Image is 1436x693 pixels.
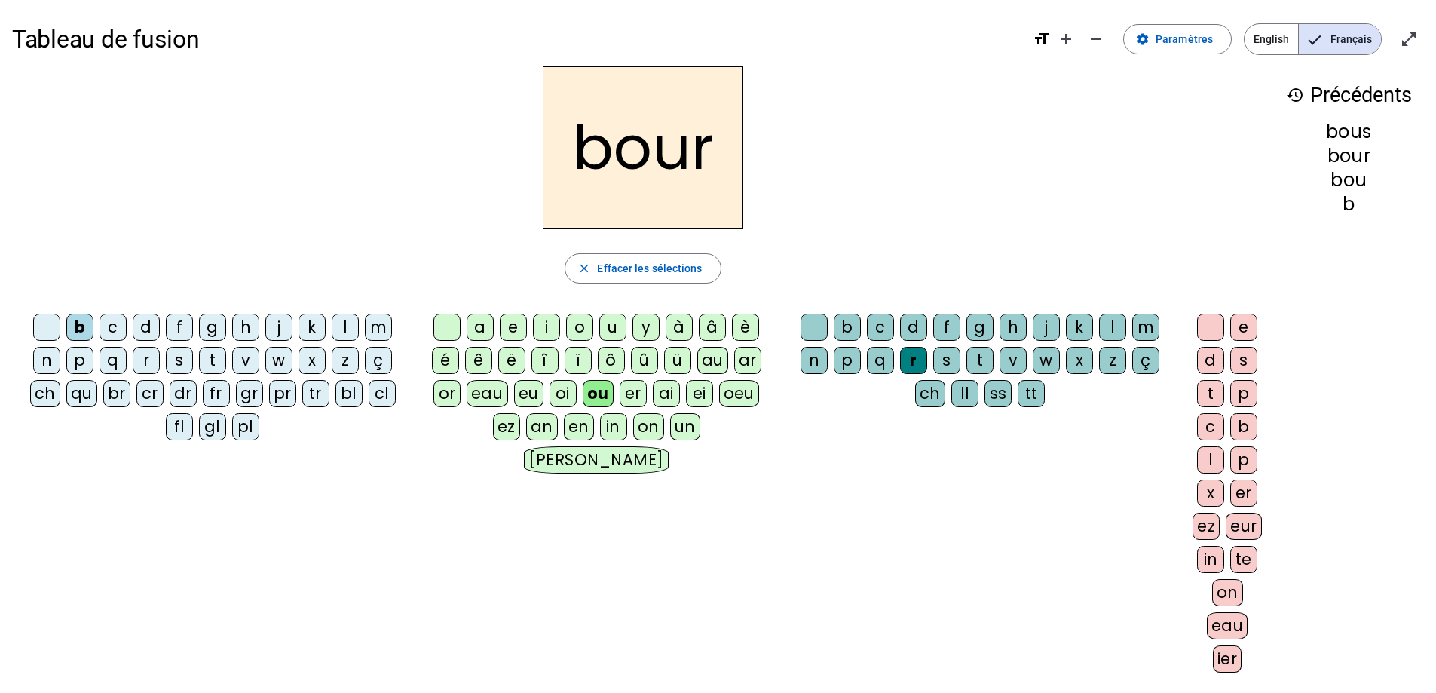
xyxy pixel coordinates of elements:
div: g [199,314,226,341]
div: or [433,380,461,407]
div: a [467,314,494,341]
div: s [166,347,193,374]
div: k [299,314,326,341]
div: v [232,347,259,374]
div: t [1197,380,1224,407]
div: x [1197,480,1224,507]
div: e [500,314,527,341]
mat-icon: settings [1136,32,1150,46]
button: Paramètres [1123,24,1232,54]
div: y [632,314,660,341]
div: eu [514,380,543,407]
div: fr [203,380,230,407]
div: b [66,314,93,341]
button: Entrer en plein écran [1394,24,1424,54]
div: tt [1018,380,1045,407]
div: n [33,347,60,374]
mat-icon: add [1057,30,1075,48]
div: dr [170,380,197,407]
div: on [1212,579,1243,606]
div: u [599,314,626,341]
mat-icon: history [1286,86,1304,104]
div: p [1230,446,1257,474]
div: k [1066,314,1093,341]
div: w [1033,347,1060,374]
span: Paramètres [1156,30,1213,48]
div: ç [365,347,392,374]
div: r [133,347,160,374]
div: b [1230,413,1257,440]
div: v [1000,347,1027,374]
div: à [666,314,693,341]
div: en [564,413,594,440]
mat-icon: close [577,262,591,275]
div: o [566,314,593,341]
span: Français [1299,24,1381,54]
div: r [900,347,927,374]
div: d [1197,347,1224,374]
div: ë [498,347,525,374]
div: pl [232,413,259,440]
div: cl [369,380,396,407]
div: l [1197,446,1224,474]
div: te [1230,546,1257,573]
div: bl [335,380,363,407]
div: x [299,347,326,374]
h3: Précédents [1286,78,1412,112]
div: p [1230,380,1257,407]
div: un [670,413,700,440]
div: er [620,380,647,407]
div: d [900,314,927,341]
div: j [265,314,292,341]
div: ch [30,380,60,407]
div: q [867,347,894,374]
button: Augmenter la taille de la police [1051,24,1081,54]
div: b [1286,195,1412,213]
div: c [867,314,894,341]
div: m [1132,314,1159,341]
div: br [103,380,130,407]
button: Diminuer la taille de la police [1081,24,1111,54]
div: on [633,413,664,440]
div: ar [734,347,761,374]
div: ç [1132,347,1159,374]
div: x [1066,347,1093,374]
div: l [332,314,359,341]
div: eau [1207,612,1248,639]
div: ch [915,380,945,407]
div: j [1033,314,1060,341]
div: fl [166,413,193,440]
div: pr [269,380,296,407]
div: f [166,314,193,341]
div: z [332,347,359,374]
div: ez [1193,513,1220,540]
mat-button-toggle-group: Language selection [1244,23,1382,55]
div: d [133,314,160,341]
div: ez [493,413,520,440]
div: p [66,347,93,374]
div: ll [951,380,978,407]
div: bou [1286,171,1412,189]
div: eau [467,380,508,407]
div: c [100,314,127,341]
div: e [1230,314,1257,341]
div: ss [984,380,1012,407]
div: â [699,314,726,341]
div: ô [598,347,625,374]
div: w [265,347,292,374]
div: l [1099,314,1126,341]
div: ou [583,380,614,407]
div: ê [465,347,492,374]
div: bour [1286,147,1412,165]
div: m [365,314,392,341]
div: ei [686,380,713,407]
div: z [1099,347,1126,374]
mat-icon: format_size [1033,30,1051,48]
div: û [631,347,658,374]
div: qu [66,380,97,407]
div: cr [136,380,164,407]
div: s [1230,347,1257,374]
h1: Tableau de fusion [12,15,1021,63]
div: ier [1213,645,1242,673]
div: er [1230,480,1257,507]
